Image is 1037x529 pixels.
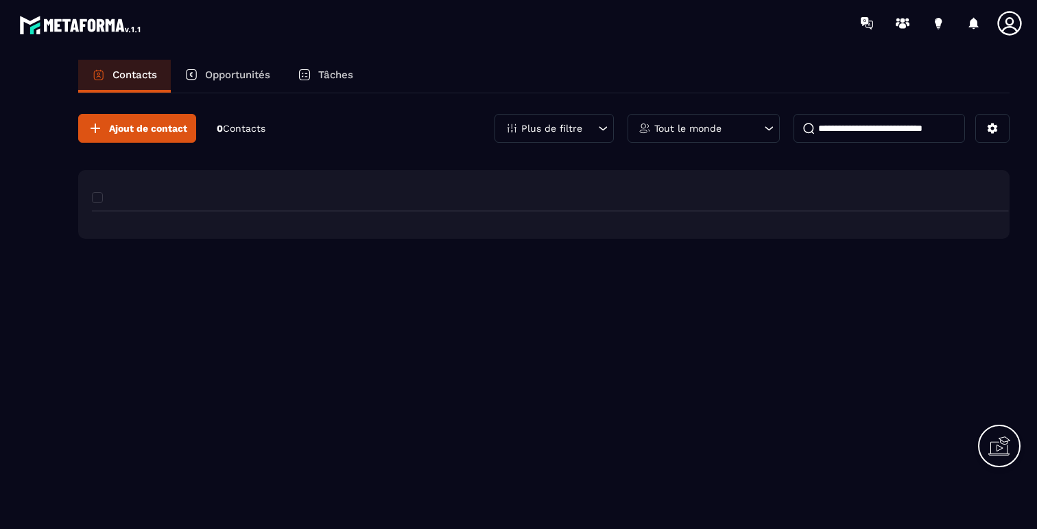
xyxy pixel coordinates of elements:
[109,121,187,135] span: Ajout de contact
[284,60,367,93] a: Tâches
[223,123,265,134] span: Contacts
[78,114,196,143] button: Ajout de contact
[112,69,157,81] p: Contacts
[318,69,353,81] p: Tâches
[205,69,270,81] p: Opportunités
[78,60,171,93] a: Contacts
[654,124,722,133] p: Tout le monde
[19,12,143,37] img: logo
[521,124,582,133] p: Plus de filtre
[217,122,265,135] p: 0
[171,60,284,93] a: Opportunités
